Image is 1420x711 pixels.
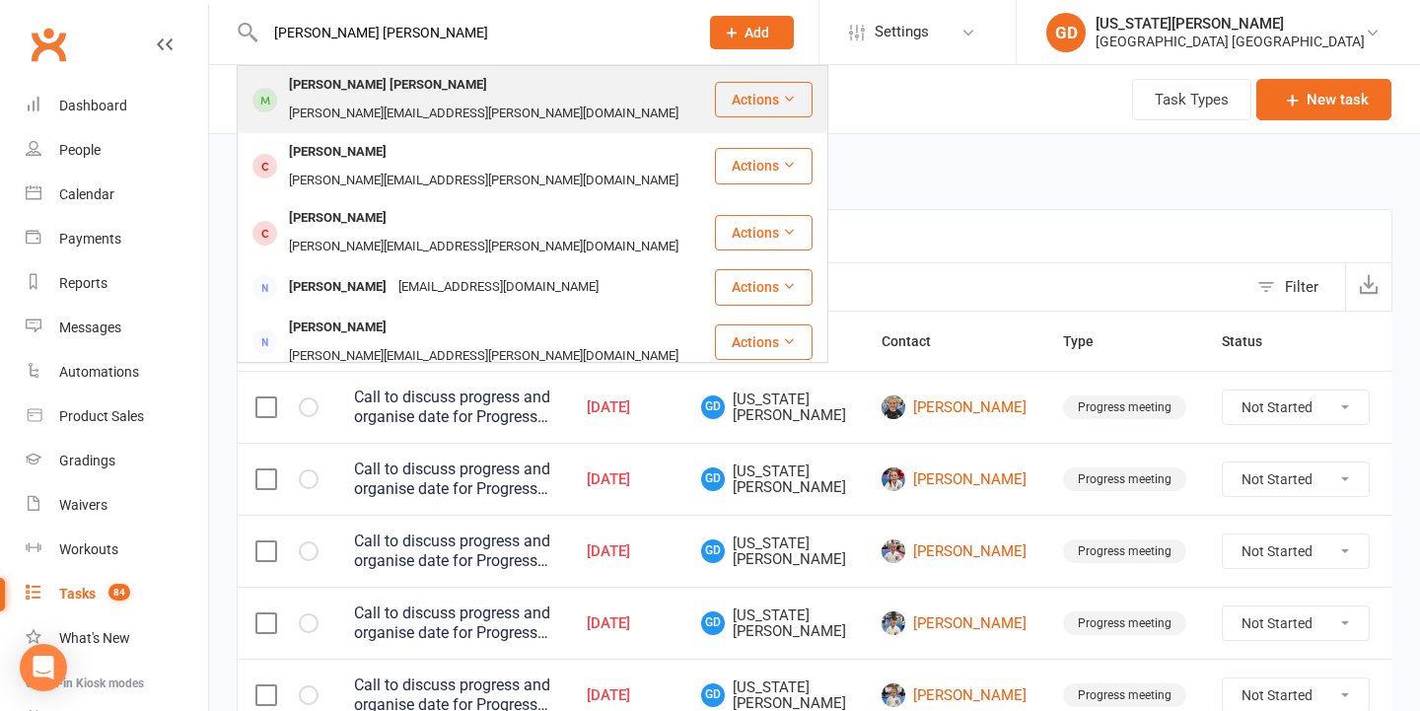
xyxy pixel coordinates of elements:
span: GD [701,395,725,419]
span: [US_STATE][PERSON_NAME] [701,463,846,496]
div: Dashboard [59,98,127,113]
input: Search... [259,19,684,46]
span: 84 [108,584,130,601]
button: Contact [882,329,953,353]
a: Clubworx [24,20,73,69]
div: Progress meeting [1063,683,1186,707]
a: What's New [26,616,208,661]
button: Actions [715,324,813,360]
button: Add [710,16,794,49]
div: [EMAIL_ADDRESS][DOMAIN_NAME] [392,273,604,302]
div: Filter [1285,275,1318,299]
span: Contact [882,333,953,349]
button: Status [1222,329,1284,353]
img: Bella Voysey [882,395,905,419]
div: People [59,142,101,158]
span: Settings [875,10,929,54]
div: [GEOGRAPHIC_DATA] [GEOGRAPHIC_DATA] [1096,33,1365,50]
div: Automations [59,364,139,380]
a: Tasks 84 [26,572,208,616]
div: Call to discuss progress and organise date for Progress Meeting [354,460,551,499]
div: Progress meeting [1063,539,1186,563]
div: [DATE] [587,471,666,488]
div: Reports [59,275,107,291]
div: Gradings [59,453,115,468]
button: Actions [715,148,813,183]
div: GD [1046,13,1086,52]
div: What's New [59,630,130,646]
a: Calendar [26,173,208,217]
button: New task [1256,79,1391,120]
a: Waivers [26,483,208,528]
div: Call to discuss progress and organise date for Progress Meeting [354,388,551,427]
div: Workouts [59,541,118,557]
div: Product Sales [59,408,144,424]
div: [DATE] [587,399,666,416]
div: [DATE] [587,543,666,560]
a: [PERSON_NAME] [882,611,1028,635]
img: Arella Hall [882,683,905,707]
a: Gradings [26,439,208,483]
span: [US_STATE][PERSON_NAME] [701,535,846,568]
a: Dashboard [26,84,208,128]
div: Progress meeting [1063,467,1186,491]
a: [PERSON_NAME] [882,683,1028,707]
span: GD [701,539,725,563]
span: GD [701,467,725,491]
span: Type [1063,333,1115,349]
span: [US_STATE][PERSON_NAME] [701,391,846,424]
button: Type [1063,329,1115,353]
div: [US_STATE][PERSON_NAME] [1096,15,1365,33]
a: People [26,128,208,173]
img: Calliope Walters [882,467,905,491]
div: [PERSON_NAME][EMAIL_ADDRESS][PERSON_NAME][DOMAIN_NAME] [283,342,684,371]
a: [PERSON_NAME] [882,395,1028,419]
div: [PERSON_NAME] [283,273,392,302]
div: Payments [59,231,121,247]
div: Waivers [59,497,107,513]
div: [PERSON_NAME][EMAIL_ADDRESS][PERSON_NAME][DOMAIN_NAME] [283,233,684,261]
div: [PERSON_NAME][EMAIL_ADDRESS][PERSON_NAME][DOMAIN_NAME] [283,100,684,128]
button: Task Types [1132,79,1251,120]
div: Progress meeting [1063,611,1186,635]
img: Horatio Stanley [882,611,905,635]
a: Workouts [26,528,208,572]
div: Open Intercom Messenger [20,644,67,691]
div: Messages [59,320,121,335]
a: Product Sales [26,394,208,439]
div: [PERSON_NAME] [PERSON_NAME] [283,71,493,100]
a: Automations [26,350,208,394]
div: [PERSON_NAME] [283,314,392,342]
a: [PERSON_NAME] [882,467,1028,491]
div: [DATE] [587,687,666,704]
span: Status [1222,333,1284,349]
a: Reports [26,261,208,306]
a: [PERSON_NAME] [882,539,1028,563]
span: GD [701,683,725,707]
img: Regan Tinkler [882,539,905,563]
div: Call to discuss progress and organise date for Progress Meeting [354,604,551,643]
button: Filter [1247,263,1345,311]
div: Calendar [59,186,114,202]
a: Messages [26,306,208,350]
div: [PERSON_NAME][EMAIL_ADDRESS][PERSON_NAME][DOMAIN_NAME] [283,167,684,195]
div: [PERSON_NAME] [283,204,392,233]
div: Call to discuss progress and organise date for Progress Meeting [354,532,551,571]
button: Actions [715,269,813,305]
div: [PERSON_NAME] [283,138,392,167]
div: Progress meeting [1063,395,1186,419]
span: [US_STATE][PERSON_NAME] [701,607,846,640]
button: Actions [715,82,813,117]
span: Add [745,25,769,40]
button: Actions [715,215,813,250]
span: GD [701,611,725,635]
div: Tasks [59,586,96,602]
a: Payments [26,217,208,261]
h1: Tasks [209,65,322,133]
div: [DATE] [587,615,666,632]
